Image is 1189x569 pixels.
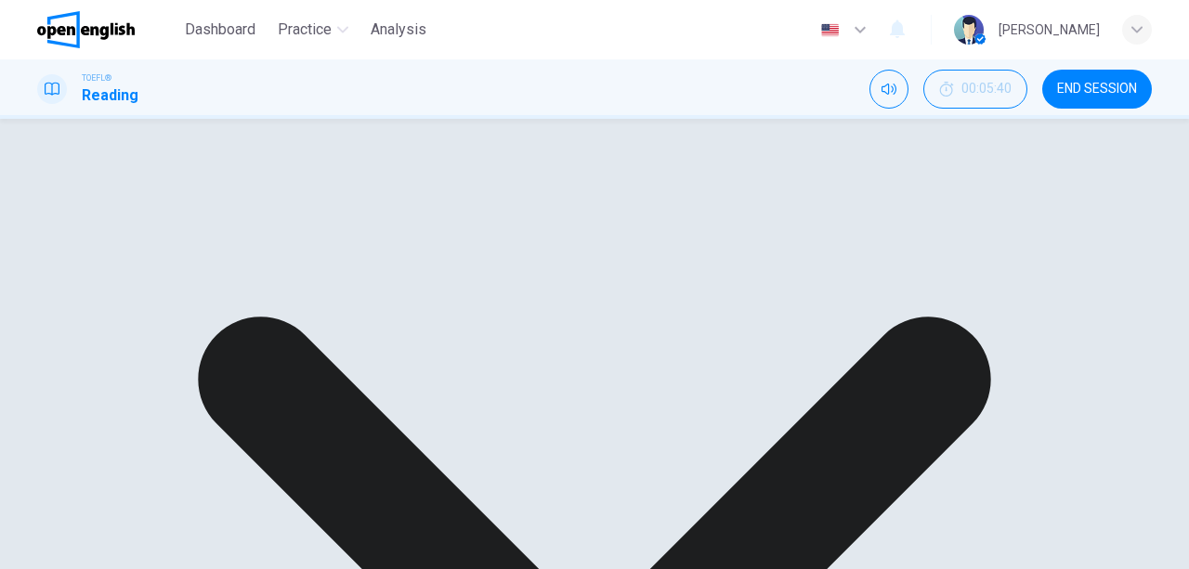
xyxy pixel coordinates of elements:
span: TOEFL® [82,71,111,84]
a: OpenEnglish logo [37,11,177,48]
h1: Reading [82,84,138,107]
button: Dashboard [177,13,263,46]
img: Profile picture [954,15,984,45]
button: END SESSION [1042,70,1152,109]
span: Analysis [371,19,426,41]
button: Practice [270,13,356,46]
button: 00:05:40 [923,70,1027,109]
span: Dashboard [185,19,255,41]
div: Hide [923,70,1027,109]
div: [PERSON_NAME] [999,19,1100,41]
div: Mute [869,70,908,109]
span: 00:05:40 [961,82,1012,97]
span: Practice [278,19,332,41]
button: Analysis [363,13,434,46]
span: END SESSION [1057,82,1137,97]
img: en [818,23,842,37]
img: OpenEnglish logo [37,11,135,48]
